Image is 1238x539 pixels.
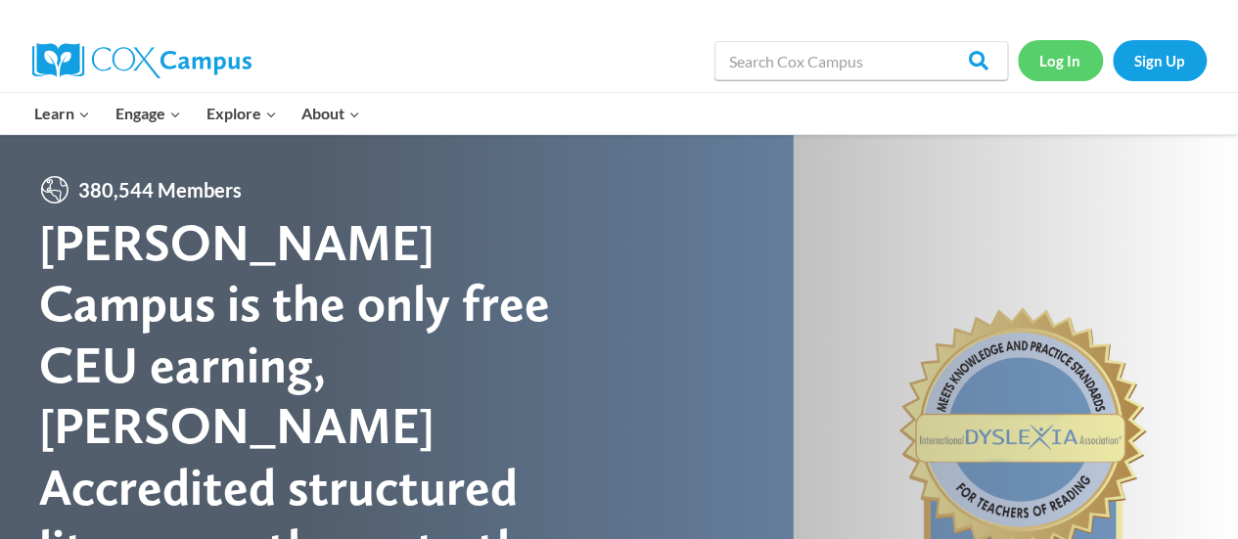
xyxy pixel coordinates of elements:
a: Sign Up [1113,40,1207,80]
nav: Primary Navigation [23,93,373,134]
span: 380,544 Members [70,174,250,205]
a: Log In [1018,40,1103,80]
button: Child menu of About [289,93,373,134]
nav: Secondary Navigation [1018,40,1207,80]
img: Cox Campus [32,43,252,78]
button: Child menu of Engage [103,93,194,134]
button: Child menu of Explore [194,93,290,134]
input: Search Cox Campus [714,41,1008,80]
button: Child menu of Learn [23,93,104,134]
